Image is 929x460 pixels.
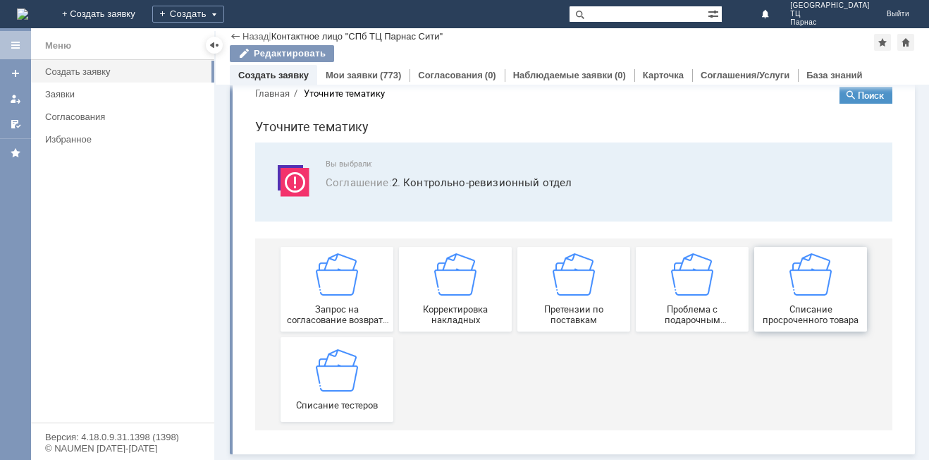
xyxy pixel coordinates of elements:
span: Списание тестеров [41,324,145,334]
span: Претензии по поставкам [278,229,382,250]
span: Вы выбрали: [82,84,632,93]
a: Претензии по поставкам [273,171,386,256]
a: Мои заявки [326,70,378,80]
h1: Уточните тематику [11,41,648,61]
button: Проблема с подарочным сертификатом [392,171,505,256]
a: Назад [242,31,269,42]
div: (773) [380,70,401,80]
img: svg%3E [28,84,70,126]
div: | [269,30,271,41]
div: Меню [45,37,71,54]
img: getfafe0041f1c547558d014b707d1d9f05 [72,273,114,315]
a: Создать заявку [39,61,211,83]
span: Запрос на согласование возврата (д/с или товара) [41,229,145,250]
a: Согласования [418,70,483,80]
div: Добавить в избранное [874,34,891,51]
a: Перейти на домашнюю страницу [17,8,28,20]
span: Проблема с подарочным сертификатом [396,229,500,250]
a: Наблюдаемые заявки [513,70,613,80]
button: Списание тестеров [37,262,149,346]
a: Списание просроченного товара [510,171,623,256]
a: Соглашения/Услуги [701,70,789,80]
img: getfafe0041f1c547558d014b707d1d9f05 [190,178,233,220]
button: Главная [11,11,46,24]
span: Корректировка накладных [159,229,264,250]
div: Уточните тематику [60,13,141,23]
button: Поиск [596,11,648,28]
span: Списание просроченного товара [515,229,619,250]
div: Избранное [45,134,190,145]
div: Контактное лицо "СПб ТЦ Парнас Сити" [271,31,443,42]
span: Парнас [790,18,870,27]
a: База знаний [806,70,862,80]
div: Версия: 4.18.0.9.31.1398 (1398) [45,432,200,442]
div: (0) [485,70,496,80]
span: Расширенный поиск [708,6,722,20]
a: Согласования [39,106,211,128]
span: [GEOGRAPHIC_DATA] [790,1,870,10]
div: Скрыть меню [206,37,223,54]
img: getfafe0041f1c547558d014b707d1d9f05 [546,178,588,220]
img: getfafe0041f1c547558d014b707d1d9f05 [309,178,351,220]
span: 2. Контрольно-ревизионный отдел [82,99,632,115]
a: Заявки [39,83,211,105]
div: Заявки [45,89,206,99]
span: Соглашение : [82,99,148,114]
img: logo [17,8,28,20]
div: (0) [615,70,626,80]
a: Мои заявки [4,87,27,110]
img: getfafe0041f1c547558d014b707d1d9f05 [427,178,469,220]
a: Корректировка накладных [155,171,268,256]
span: ТЦ [790,10,870,18]
div: Создать [152,6,224,23]
a: Мои согласования [4,113,27,135]
a: Запрос на согласование возврата (д/с или товара) [37,171,149,256]
div: Сделать домашней страницей [897,34,914,51]
div: Согласования [45,111,206,122]
div: Создать заявку [45,66,206,77]
img: getfafe0041f1c547558d014b707d1d9f05 [72,178,114,220]
div: © NAUMEN [DATE]-[DATE] [45,444,200,453]
a: Создать заявку [238,70,309,80]
a: Создать заявку [4,62,27,85]
a: Карточка [643,70,684,80]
